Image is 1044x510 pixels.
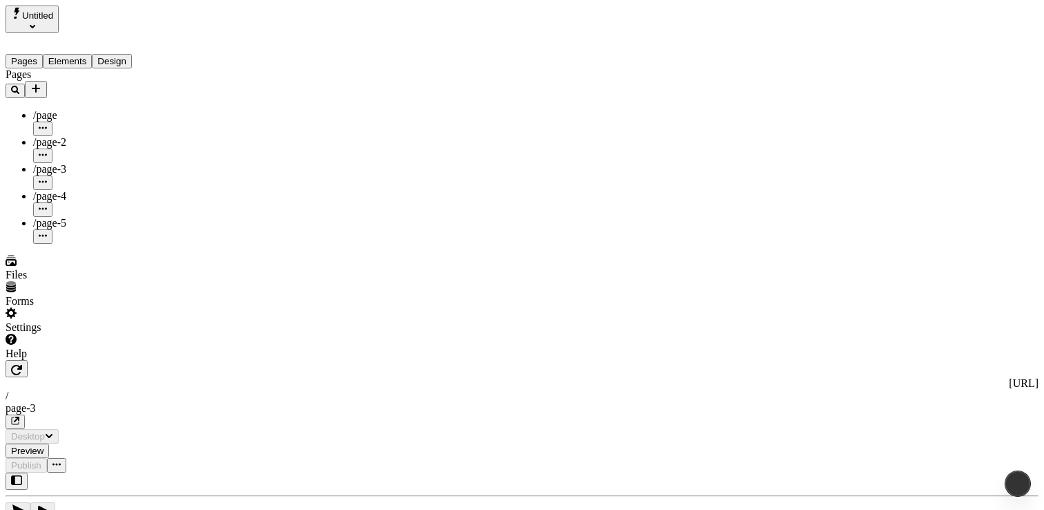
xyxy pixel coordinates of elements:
span: /page-5 [33,217,66,229]
div: Help [6,348,171,360]
button: Add new [25,81,47,98]
span: Untitled [22,10,53,21]
div: / [6,390,1038,402]
button: Design [92,54,132,68]
div: Files [6,269,171,281]
div: Forms [6,295,171,308]
span: Desktop [11,431,45,442]
span: /page-3 [33,163,66,175]
span: /page-2 [33,136,66,148]
button: Pages [6,54,43,68]
span: Publish [11,460,41,471]
div: Settings [6,321,171,334]
button: Select site [6,6,59,33]
button: Elements [43,54,93,68]
button: Desktop [6,429,59,444]
button: Preview [6,444,49,458]
button: Publish [6,458,47,473]
div: [URL] [6,377,1038,390]
div: page-3 [6,402,1038,415]
span: Preview [11,446,43,456]
span: /page-4 [33,190,66,202]
div: Pages [6,68,171,81]
span: /page [33,109,57,121]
